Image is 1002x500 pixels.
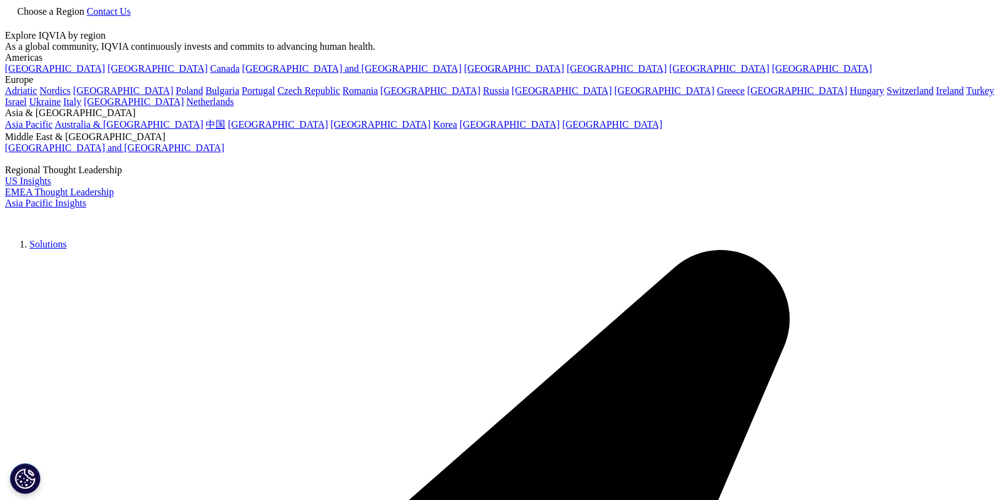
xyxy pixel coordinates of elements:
a: Russia [483,85,510,96]
a: Canada [210,63,239,74]
a: Australia & [GEOGRAPHIC_DATA] [55,119,203,130]
a: Nordics [39,85,71,96]
a: [GEOGRAPHIC_DATA] [562,119,662,130]
div: Asia & [GEOGRAPHIC_DATA] [5,107,997,119]
a: [GEOGRAPHIC_DATA] and [GEOGRAPHIC_DATA] [242,63,461,74]
span: Choose a Region [17,6,84,17]
a: [GEOGRAPHIC_DATA] [747,85,847,96]
a: [GEOGRAPHIC_DATA] [107,63,208,74]
a: [GEOGRAPHIC_DATA] [772,63,872,74]
a: [GEOGRAPHIC_DATA] [464,63,564,74]
a: [GEOGRAPHIC_DATA] [460,119,560,130]
a: Greece [717,85,745,96]
a: Turkey [966,85,995,96]
a: EMEA Thought Leadership [5,188,114,198]
img: 2093_analyzing-data-using-big-screen-display-and-laptop.png [5,154,15,163]
div: Middle East & [GEOGRAPHIC_DATA] [5,131,997,143]
a: Netherlands [187,96,234,107]
a: [GEOGRAPHIC_DATA] and [GEOGRAPHIC_DATA] [5,143,224,153]
a: Korea [433,119,457,130]
div: Regional Thought Leadership [5,166,997,177]
button: Cookie 设置 [10,463,41,494]
a: Italy [63,96,81,107]
a: Bulgaria [206,85,239,96]
div: Europe [5,74,997,85]
a: Czech Republic [278,85,340,96]
a: [GEOGRAPHIC_DATA] [669,63,769,74]
a: [GEOGRAPHIC_DATA] [615,85,715,96]
a: Poland [176,85,203,96]
a: Contact Us [87,6,131,17]
div: As a global community, IQVIA continuously invests and commits to advancing human health. [5,41,997,52]
a: Ireland [936,85,964,96]
a: Portugal [242,85,275,96]
a: [GEOGRAPHIC_DATA] [567,63,667,74]
a: [GEOGRAPHIC_DATA] [228,119,328,130]
a: [GEOGRAPHIC_DATA] [330,119,430,130]
a: Asia Pacific Insights [5,199,86,209]
a: [GEOGRAPHIC_DATA] [83,96,184,107]
a: Asia Pacific [5,119,53,130]
div: Explore IQVIA by region [5,30,997,41]
a: [GEOGRAPHIC_DATA] [5,63,105,74]
a: [GEOGRAPHIC_DATA] [511,85,612,96]
a: 中国 [206,119,225,130]
a: Adriatic [5,85,37,96]
a: [GEOGRAPHIC_DATA] [381,85,481,96]
div: Americas [5,52,997,63]
a: Switzerland [887,85,933,96]
a: [GEOGRAPHIC_DATA] [73,85,173,96]
a: Hungary [850,85,884,96]
a: Romania [343,85,378,96]
a: US Insights [5,177,51,187]
a: Solutions [29,240,66,251]
a: Ukraine [29,96,61,107]
a: Israel [5,96,27,107]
